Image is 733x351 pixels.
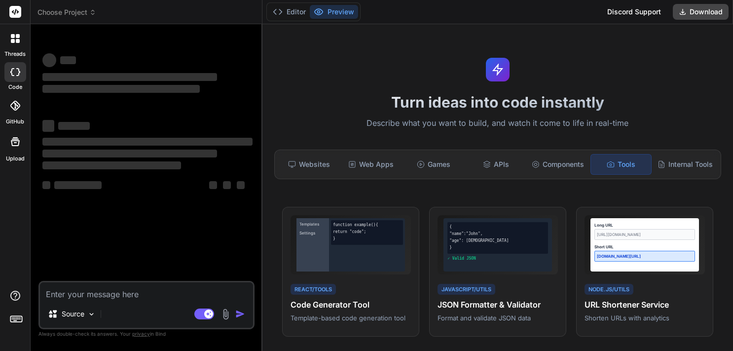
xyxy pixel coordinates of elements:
div: JavaScript/Utils [438,284,495,295]
p: Describe what you want to build, and watch it come to life in real-time [268,117,727,130]
span: ‌ [42,85,200,93]
div: "name":"John", [449,231,546,237]
div: Templates [298,220,327,228]
label: Upload [6,155,25,163]
div: } [333,236,401,242]
label: GitHub [6,117,24,126]
div: [DOMAIN_NAME][URL] [594,251,695,262]
h4: Code Generator Tool [291,299,411,311]
span: ‌ [209,181,217,189]
div: Node.js/Utils [585,284,633,295]
div: } [449,245,546,251]
span: ‌ [42,73,217,81]
div: Long URL [594,222,695,228]
span: ‌ [223,181,231,189]
h4: JSON Formatter & Validator [438,299,558,311]
button: Preview [310,5,358,19]
h4: URL Shortener Service [585,299,705,311]
div: Websites [279,154,339,175]
div: ✓ Valid JSON [447,256,548,262]
button: Editor [269,5,310,19]
p: Source [62,309,84,319]
span: ‌ [42,150,217,157]
div: Games [403,154,464,175]
div: function example() { [333,222,401,228]
p: Always double-check its answers. Your in Bind [38,329,255,339]
div: Tools [590,154,652,175]
div: Short URL [594,244,695,250]
span: ‌ [42,161,181,169]
div: Web Apps [341,154,401,175]
p: Template-based code generation tool [291,313,411,322]
span: ‌ [58,122,90,130]
div: React/Tools [291,284,336,295]
div: return "code"; [333,229,401,235]
span: ‌ [60,56,76,64]
span: ‌ [237,181,245,189]
span: ‌ [42,138,253,146]
div: Internal Tools [654,154,717,175]
label: code [8,83,22,91]
button: Download [673,4,729,20]
label: threads [4,50,26,58]
span: privacy [132,331,150,337]
div: APIs [466,154,526,175]
img: icon [235,309,245,319]
p: Shorten URLs with analytics [585,313,705,322]
span: Choose Project [37,7,96,17]
h1: Turn ideas into code instantly [268,93,727,111]
p: Format and validate JSON data [438,313,558,322]
span: ‌ [42,181,50,189]
span: ‌ [42,120,54,132]
div: Settings [298,229,327,237]
div: Components [528,154,588,175]
img: Pick Models [87,310,96,318]
span: ‌ [54,181,102,189]
div: "age": [DEMOGRAPHIC_DATA] [449,238,546,244]
img: attachment [220,309,231,320]
div: { [449,224,546,230]
div: Discord Support [601,4,667,20]
span: ‌ [42,53,56,67]
div: [URL][DOMAIN_NAME] [594,229,695,240]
